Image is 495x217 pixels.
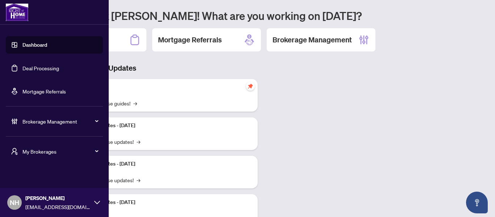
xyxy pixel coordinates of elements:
p: Platform Updates - [DATE] [76,160,252,168]
span: My Brokerages [22,147,98,155]
span: [EMAIL_ADDRESS][DOMAIN_NAME] [25,203,91,211]
a: Dashboard [22,42,47,48]
a: Mortgage Referrals [22,88,66,95]
span: → [133,99,137,107]
a: Deal Processing [22,65,59,71]
img: logo [6,4,28,21]
span: NH [10,197,19,208]
h2: Mortgage Referrals [158,35,222,45]
span: pushpin [246,82,255,91]
span: Brokerage Management [22,117,98,125]
p: Self-Help [76,83,252,91]
p: Platform Updates - [DATE] [76,122,252,130]
span: [PERSON_NAME] [25,194,91,202]
h3: Brokerage & Industry Updates [38,63,258,73]
h1: Welcome back [PERSON_NAME]! What are you working on [DATE]? [38,9,486,22]
p: Platform Updates - [DATE] [76,199,252,206]
span: user-switch [11,148,18,155]
span: → [137,138,140,146]
span: → [137,176,140,184]
button: Open asap [466,192,488,213]
h2: Brokerage Management [273,35,352,45]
